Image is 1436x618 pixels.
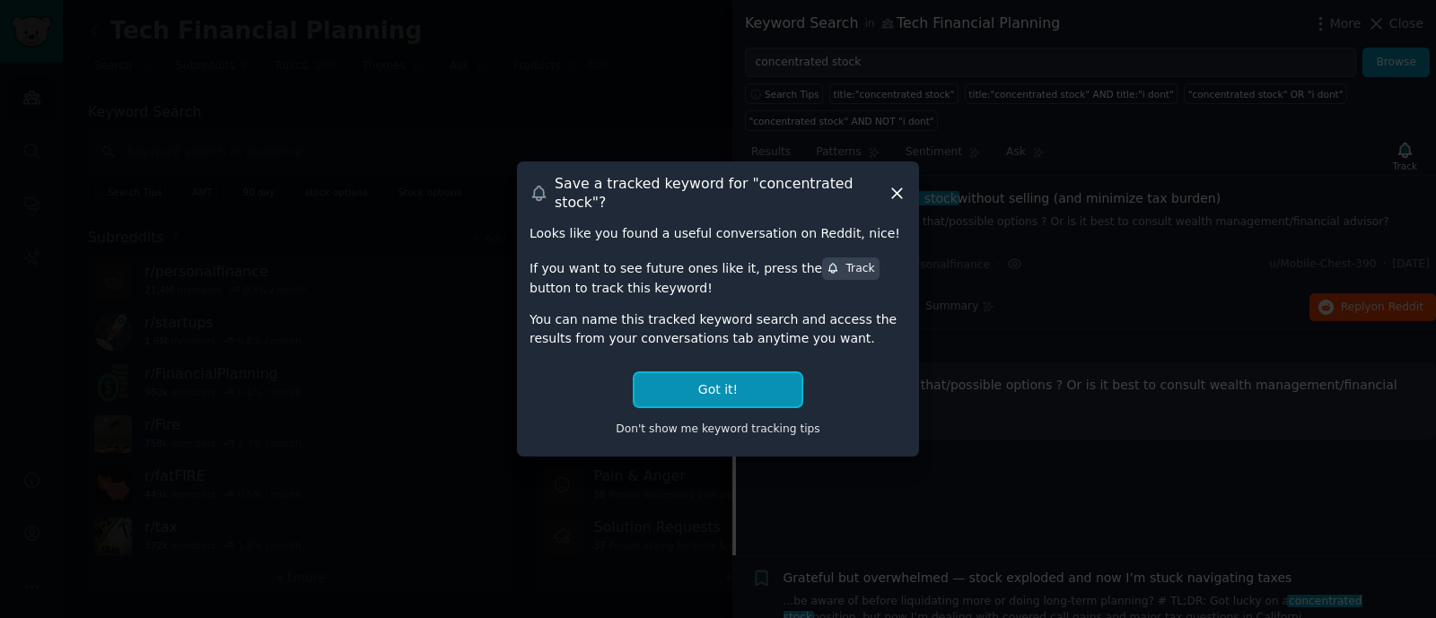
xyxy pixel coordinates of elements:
span: Don't show me keyword tracking tips [616,422,820,435]
button: Got it! [635,373,801,406]
div: If you want to see future ones like it, press the button to track this keyword! [530,256,906,297]
div: Looks like you found a useful conversation on Reddit, nice! [530,224,906,243]
div: You can name this tracked keyword search and access the results from your conversations tab anyti... [530,310,906,348]
div: Track [827,261,874,277]
h3: Save a tracked keyword for " concentrated stock "? [555,174,888,212]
